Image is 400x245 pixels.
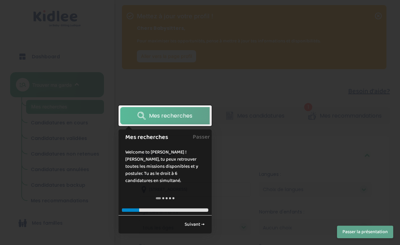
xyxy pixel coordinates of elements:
button: Passer la présentation [337,226,393,238]
span: Mes recherches [149,111,192,120]
div: Welcome to [PERSON_NAME] ! [PERSON_NAME], tu peux retrouver toutes les missions disponibles et y ... [119,142,212,191]
a: Mes recherches [120,107,210,124]
h1: Mes recherches [125,133,197,142]
a: Suivant → [181,219,208,230]
a: Passer [193,129,210,145]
